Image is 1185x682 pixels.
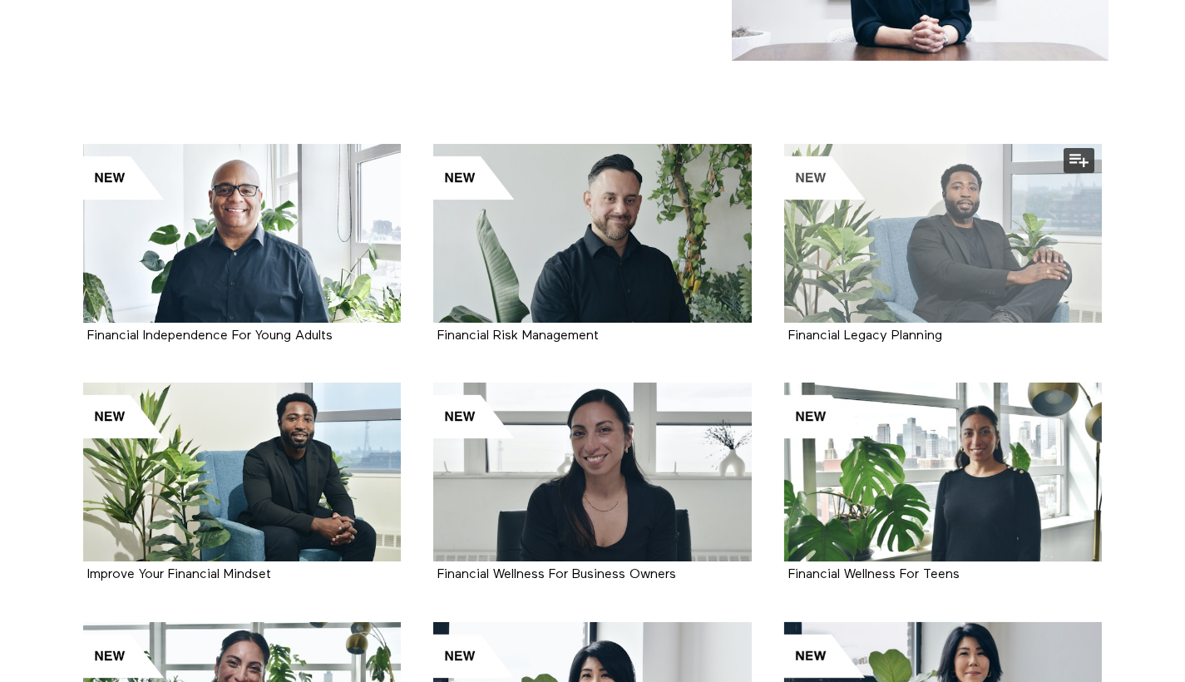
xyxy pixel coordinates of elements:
strong: Improve Your Financial Mindset [87,568,271,581]
a: Financial Independence For Young Adults [87,329,333,342]
a: Financial Wellness For Teens [788,568,960,581]
a: Financial Legacy Planning [788,329,942,342]
strong: Financial Risk Management [437,329,599,343]
a: Financial Legacy Planning [784,144,1103,323]
a: Financial Risk Management [437,329,599,342]
a: Improve Your Financial Mindset [87,568,271,581]
a: Financial Wellness For Teens [784,383,1103,561]
a: Financial Wellness For Business Owners [433,383,752,561]
a: Financial Risk Management [433,144,752,323]
a: Improve Your Financial Mindset [83,383,402,561]
a: Financial Independence For Young Adults [83,144,402,323]
strong: Financial Legacy Planning [788,329,942,343]
strong: Financial Wellness For Teens [788,568,960,581]
strong: Financial Wellness For Business Owners [437,568,676,581]
strong: Financial Independence For Young Adults [87,329,333,343]
a: Financial Wellness For Business Owners [437,568,676,581]
button: Add to my list [1064,148,1094,173]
